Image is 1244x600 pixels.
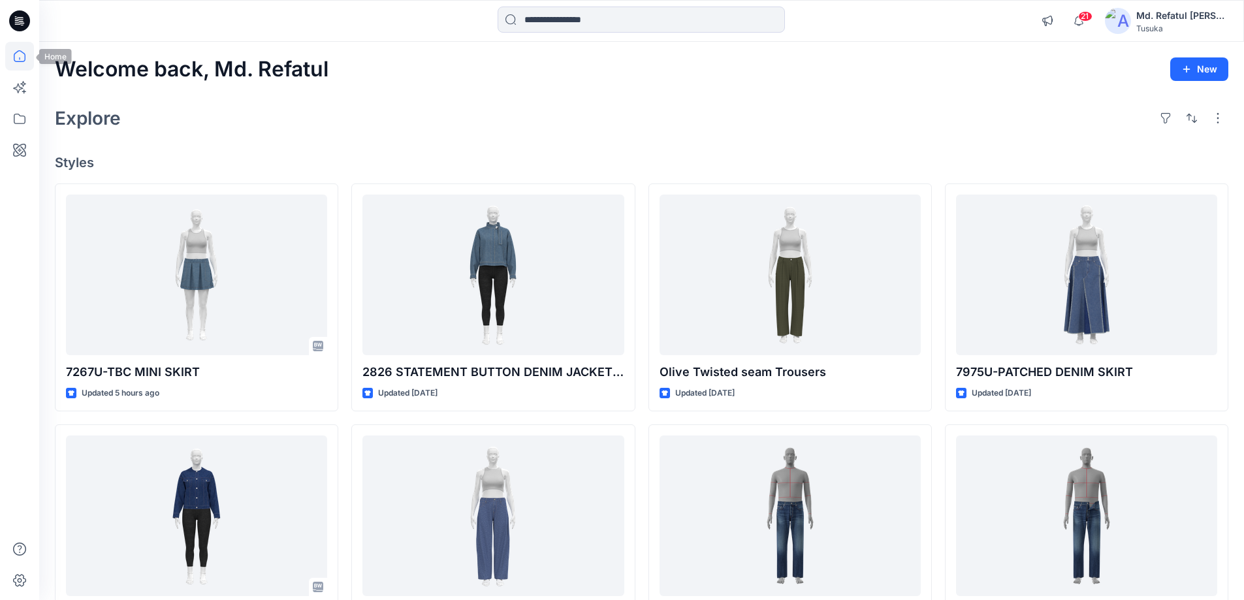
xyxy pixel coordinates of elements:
div: Md. Refatul [PERSON_NAME] [1136,8,1228,24]
button: New [1170,57,1228,81]
a: Olive Twisted seam Trousers [660,195,921,356]
p: 7267U-TBC MINI SKIRT [66,363,327,381]
a: BD Blue - Zipped [660,435,921,597]
a: BACK LACED DENIM JKT - Copy [66,435,327,597]
div: Tusuka [1136,24,1228,33]
img: avatar [1105,8,1131,34]
p: Updated [DATE] [378,387,438,400]
p: 2826 STATEMENT BUTTON DENIM JACKET - Copy [362,363,624,381]
a: STRIPED BARREL LEG 7676U - Copy [362,435,624,597]
p: 7975U-PATCHED DENIM SKIRT [956,363,1217,381]
a: 2826 STATEMENT BUTTON DENIM JACKET - Copy [362,195,624,356]
span: 21 [1078,11,1092,22]
a: 7975U-PATCHED DENIM SKIRT [956,195,1217,356]
p: Olive Twisted seam Trousers [660,363,921,381]
h2: Welcome back, Md. Refatul [55,57,328,82]
h4: Styles [55,155,1228,170]
p: Updated [DATE] [675,387,735,400]
a: 7267U-TBC MINI SKIRT [66,195,327,356]
h2: Explore [55,108,121,129]
p: Updated [DATE] [972,387,1031,400]
a: BD Blue [956,435,1217,597]
p: Updated 5 hours ago [82,387,159,400]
